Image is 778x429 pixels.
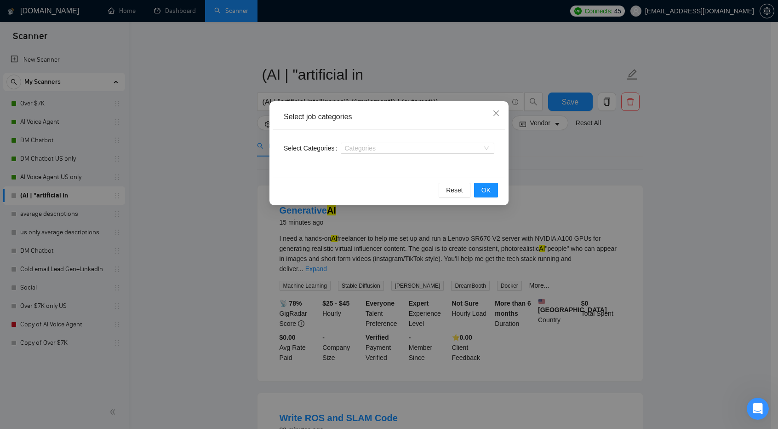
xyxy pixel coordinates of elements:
button: Reset [439,183,470,197]
button: Close [484,101,509,126]
iframe: Intercom live chat [747,398,769,420]
span: OK [481,185,491,195]
div: Select job categories [284,112,494,122]
span: Reset [446,185,463,195]
label: Select Categories [284,141,341,156]
button: OK [474,183,498,197]
span: close [492,110,500,117]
